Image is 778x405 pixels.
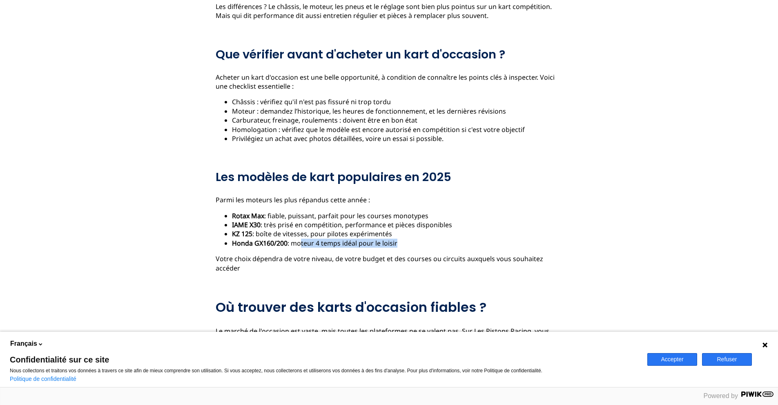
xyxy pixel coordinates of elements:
a: Politique de confidentialité [10,376,76,382]
button: Accepter [647,353,697,366]
li: Châssis : vérifiez qu'il n'est pas fissuré ni trop tordu [232,97,563,106]
p: Nous collectons et traitons vos données à travers ce site afin de mieux comprendre son utilisatio... [10,368,638,374]
p: Les différences ? Le châssis, le moteur, les pneus et le réglage sont bien plus pointus sur un ka... [216,2,563,20]
strong: Rotax Max [232,211,264,220]
p: Acheter un kart d'occasion est une belle opportunité, à condition de connaître les points clés à ... [216,73,563,91]
p: Parmi les moteurs les plus répandus cette année : [216,195,563,204]
strong: KZ 125 [232,229,252,238]
span: Français [10,339,37,348]
span: Powered by [704,392,738,399]
h3: Les modèles de kart populaires en 2025 [216,170,563,183]
li: Privilégiez un achat avec photos détaillées, voire un essai si possible. [232,134,563,143]
li: Moteur : demandez l’historique, les heures de fonctionnement, et les dernières révisions [232,107,563,116]
p: Le marché de l'occasion est vaste, mais toutes les plateformes ne se valent pas. Sur Les Pistons ... [216,327,563,354]
p: Votre choix dépendra de votre niveau, de votre budget et des courses ou circuits auxquels vous so... [216,254,563,273]
h3: Que vérifier avant d'acheter un kart d'occasion ? [216,48,563,61]
span: Confidentialité sur ce site [10,356,638,364]
button: Refuser [702,353,752,366]
li: : très prisé en compétition, performance et pièces disponibles [232,220,563,229]
li: : boîte de vitesses, pour pilotes expérimentés [232,229,563,238]
li: Carburateur, freinage, roulements : doivent être en bon état [232,116,563,125]
li: : fiable, puissant, parfait pour les courses monotypes [232,211,563,220]
h2: Où trouver des karts d'occasion fiables ? [216,299,563,315]
strong: Honda GX160/200 [232,239,288,248]
strong: IAME X30 [232,220,261,229]
li: Homologation : vérifiez que le modèle est encore autorisé en compétition si c'est votre objectif [232,125,563,134]
li: : moteur 4 temps idéal pour le loisir [232,239,563,248]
